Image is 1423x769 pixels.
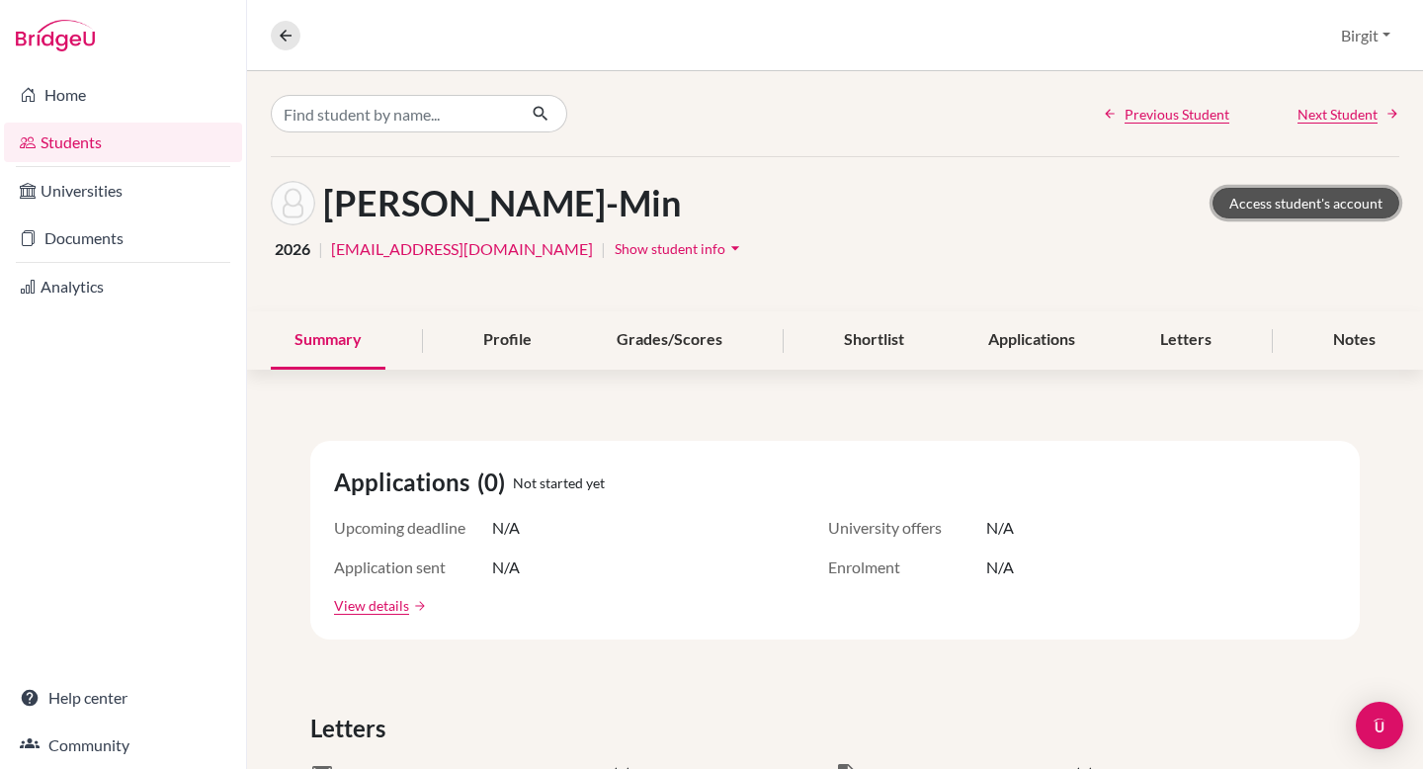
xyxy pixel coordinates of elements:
[4,171,242,211] a: Universities
[4,218,242,258] a: Documents
[593,311,746,370] div: Grades/Scores
[334,465,477,500] span: Applications
[323,182,681,224] h1: [PERSON_NAME]-Min
[964,311,1099,370] div: Applications
[820,311,928,370] div: Shortlist
[271,311,385,370] div: Summary
[4,678,242,718] a: Help center
[409,599,427,613] a: arrow_forward
[1309,311,1399,370] div: Notes
[986,516,1014,540] span: N/A
[310,711,393,746] span: Letters
[1297,104,1399,125] a: Next Student
[725,238,745,258] i: arrow_drop_down
[16,20,95,51] img: Bridge-U
[601,237,606,261] span: |
[4,267,242,306] a: Analytics
[828,516,986,540] span: University offers
[1356,702,1403,749] div: Open Intercom Messenger
[331,237,593,261] a: [EMAIL_ADDRESS][DOMAIN_NAME]
[986,555,1014,579] span: N/A
[1136,311,1235,370] div: Letters
[318,237,323,261] span: |
[4,726,242,765] a: Community
[1297,104,1378,125] span: Next Student
[513,472,605,493] span: Not started yet
[1213,188,1399,218] a: Access student's account
[460,311,555,370] div: Profile
[828,555,986,579] span: Enrolment
[1125,104,1229,125] span: Previous Student
[271,181,315,225] img: Ha-Min Lee's avatar
[334,595,409,616] a: View details
[492,555,520,579] span: N/A
[614,233,746,264] button: Show student infoarrow_drop_down
[4,75,242,115] a: Home
[492,516,520,540] span: N/A
[4,123,242,162] a: Students
[477,465,513,500] span: (0)
[334,555,492,579] span: Application sent
[1332,17,1399,54] button: Birgit
[275,237,310,261] span: 2026
[271,95,516,132] input: Find student by name...
[1103,104,1229,125] a: Previous Student
[615,240,725,257] span: Show student info
[334,516,492,540] span: Upcoming deadline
